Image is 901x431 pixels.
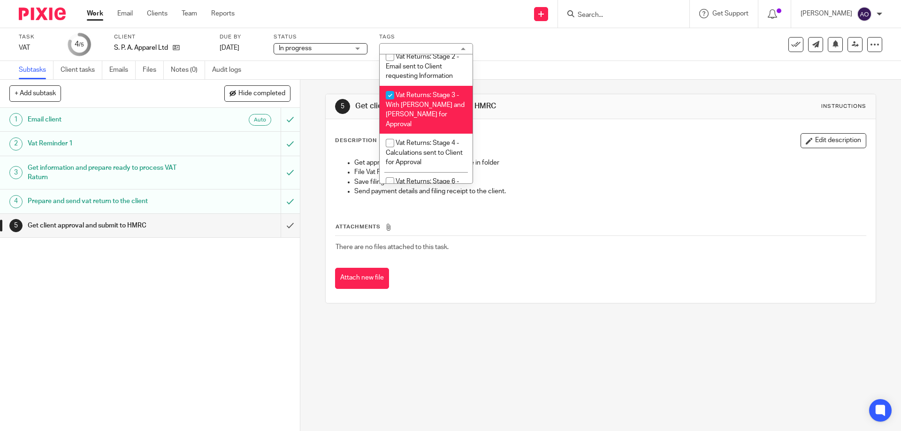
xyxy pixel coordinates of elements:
button: Edit description [801,133,866,148]
button: Hide completed [224,85,290,101]
span: Attachments [336,224,381,229]
h1: Email client [28,113,190,127]
button: + Add subtask [9,85,61,101]
span: Get Support [712,10,748,17]
div: 4 [9,195,23,208]
a: Emails [109,61,136,79]
h1: Prepare and send vat return to the client [28,194,190,208]
a: Email [117,9,133,18]
small: /5 [79,42,84,47]
button: Attach new file [335,268,389,289]
a: Reports [211,9,235,18]
div: Auto [249,114,271,126]
p: File Vat Return [354,167,865,177]
span: In progress [279,45,312,52]
div: Instructions [821,103,866,110]
label: Tags [379,33,473,41]
p: [PERSON_NAME] [801,9,852,18]
a: Audit logs [212,61,248,79]
span: Vat Returns: Stage 3 - With [PERSON_NAME] and [PERSON_NAME] for Approval [386,92,465,128]
h1: Get client approval and submit to HMRC [28,219,190,233]
input: Search [577,11,661,20]
p: Send payment details and filing receipt to the client. [354,187,865,196]
label: Client [114,33,208,41]
p: Description [335,137,377,144]
label: Due by [220,33,262,41]
img: Pixie [19,8,66,20]
h1: Get client approval and submit to HMRC [355,101,621,111]
label: Task [19,33,56,41]
span: Vat Returns: Stage 6 - No Submission Required & Email In Folder [386,178,464,204]
span: Vat Returns: Stage 4 - Calculations sent to Client for Approval [386,140,463,166]
p: S. P. A. Apparel Ltd [114,43,168,53]
div: 5 [335,99,350,114]
span: Hide completed [238,90,285,98]
span: There are no files attached to this task. [336,244,449,250]
span: [DATE] [220,45,239,51]
a: Notes (0) [171,61,205,79]
div: 5 [9,219,23,232]
h1: Get information and prepare ready to process VAT Raturn [28,161,190,185]
a: Team [182,9,197,18]
a: Client tasks [61,61,102,79]
a: Files [143,61,164,79]
a: Subtasks [19,61,53,79]
p: Get approval by the client to file and save in folder [354,158,865,167]
div: 2 [9,137,23,151]
div: VAT [19,43,56,53]
div: 3 [9,166,23,179]
a: Clients [147,9,168,18]
h1: Vat Reminder 1 [28,136,190,151]
div: 4 [75,39,84,50]
div: 1 [9,113,23,126]
p: Save filing details in the client folder [354,177,865,187]
img: svg%3E [857,7,872,22]
label: Status [274,33,367,41]
span: Vat Returns: Stage 2 - Email sent to Client requesting Information [386,53,459,79]
a: Work [87,9,103,18]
